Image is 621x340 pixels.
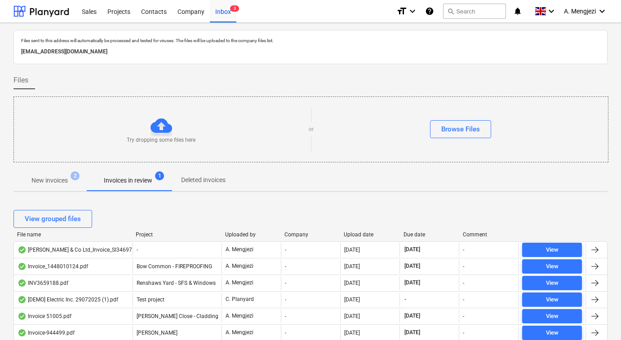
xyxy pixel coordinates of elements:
[18,246,151,253] div: [PERSON_NAME] & Co Ltd_Invoice_SI34697588.pdf
[230,5,239,12] span: 3
[344,231,396,238] div: Upload date
[18,263,27,270] div: OCR finished
[137,330,177,336] span: Trent Park
[443,4,506,19] button: Search
[226,329,253,336] p: A. Mengjezi
[25,213,81,225] div: View grouped files
[226,246,253,253] p: A. Mengjezi
[104,176,152,185] p: Invoices in review
[155,171,164,180] span: 1
[137,313,218,319] span: Newton Close - Cladding
[21,38,600,44] p: Files sent to this address will automatically be processed and tested for viruses. The files will...
[404,262,421,270] span: [DATE]
[127,136,195,144] p: Try dropping some files here
[344,296,360,303] div: [DATE]
[18,329,27,336] div: OCR finished
[226,312,253,320] p: A. Mengjezi
[425,6,434,17] i: Knowledge base
[344,313,360,319] div: [DATE]
[597,6,608,17] i: keyboard_arrow_down
[225,231,277,238] div: Uploaded by
[137,263,212,270] span: Bow Common - FIREPROOFING
[284,231,337,238] div: Company
[281,326,340,340] div: -
[404,329,421,336] span: [DATE]
[13,96,608,162] div: Try dropping some files hereorBrowse Files
[21,47,600,57] p: [EMAIL_ADDRESS][DOMAIN_NAME]
[18,279,27,287] div: OCR finished
[137,296,164,303] span: Test project
[71,171,80,180] span: 2
[404,246,421,253] span: [DATE]
[281,243,340,257] div: -
[136,231,217,238] div: Project
[181,175,226,185] p: Deleted invoices
[281,292,340,307] div: -
[137,280,216,286] span: Renshaws Yard - SFS & Windows
[344,263,360,270] div: [DATE]
[344,330,360,336] div: [DATE]
[404,312,421,320] span: [DATE]
[404,296,407,303] span: -
[420,14,621,340] iframe: Chat Widget
[13,210,92,228] button: View grouped files
[18,313,27,320] div: OCR finished
[18,263,88,270] div: Invoice_1448010124.pdf
[226,296,254,303] p: C. Planyard
[344,247,360,253] div: [DATE]
[513,6,522,17] i: notifications
[17,231,129,238] div: File name
[447,8,454,15] span: search
[404,279,421,287] span: [DATE]
[137,247,138,253] span: -
[281,309,340,323] div: -
[18,246,27,253] div: OCR finished
[546,6,557,17] i: keyboard_arrow_down
[18,296,27,303] div: OCR finished
[309,126,314,133] p: or
[18,329,75,336] div: Invoice-944499.pdf
[226,262,253,270] p: A. Mengjezi
[18,313,71,320] div: Invoice 51005.pdf
[564,8,596,15] span: A. Mengjezi
[18,296,118,303] div: [DEMO] Electric Inc. 29072025 (1).pdf
[18,279,68,287] div: INV3659188.pdf
[407,6,418,17] i: keyboard_arrow_down
[281,259,340,274] div: -
[226,279,253,287] p: A. Mengjezi
[396,6,407,17] i: format_size
[31,176,68,185] p: New invoices
[13,75,28,86] span: Files
[344,280,360,286] div: [DATE]
[281,276,340,290] div: -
